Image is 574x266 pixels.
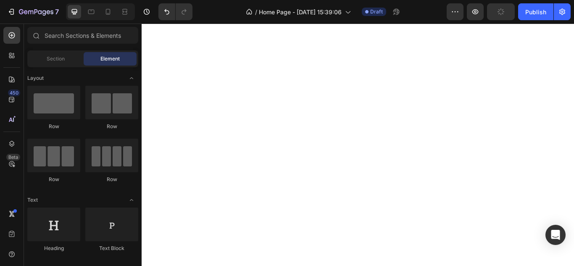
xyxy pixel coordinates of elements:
[85,176,138,183] div: Row
[525,8,546,16] div: Publish
[85,123,138,130] div: Row
[259,8,342,16] span: Home Page - [DATE] 15:39:06
[6,154,20,161] div: Beta
[27,245,80,252] div: Heading
[3,3,63,20] button: 7
[55,7,59,17] p: 7
[142,24,574,266] iframe: Design area
[100,55,120,63] span: Element
[27,123,80,130] div: Row
[85,245,138,252] div: Text Block
[158,3,192,20] div: Undo/Redo
[27,74,44,82] span: Layout
[125,71,138,85] span: Toggle open
[47,55,65,63] span: Section
[27,196,38,204] span: Text
[370,8,383,16] span: Draft
[518,3,553,20] button: Publish
[545,225,566,245] div: Open Intercom Messenger
[27,27,138,44] input: Search Sections & Elements
[8,90,20,96] div: 450
[125,193,138,207] span: Toggle open
[27,176,80,183] div: Row
[255,8,257,16] span: /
